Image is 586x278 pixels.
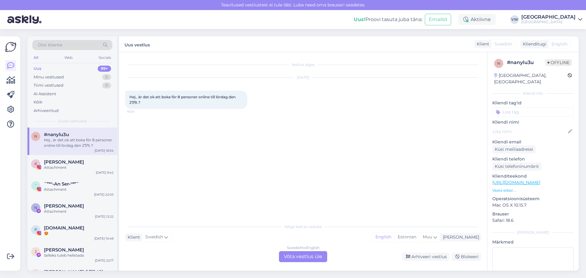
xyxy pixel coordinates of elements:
[5,41,16,53] img: Askly Logo
[44,203,84,209] span: Nele Grandberg
[125,62,481,67] div: Vestlus algas
[492,156,574,162] p: Kliendi telefon
[63,54,74,62] div: Web
[44,159,84,165] span: Katri Kägo
[492,180,540,185] a: [URL][DOMAIN_NAME]
[102,82,111,88] div: 0
[34,134,37,139] span: n
[125,40,150,48] label: Uus vestlus
[125,234,140,240] div: Klient
[97,54,112,62] div: Socials
[34,66,42,72] div: Uus
[492,91,574,96] div: Kliendi info
[102,74,111,80] div: 0
[34,205,37,210] span: N
[34,108,59,114] div: Arhiveeritud
[96,170,114,175] div: [DATE] 9:42
[354,16,422,23] div: Proovi tasuta juba täna:
[34,91,56,97] div: AI Assistent
[492,107,574,117] input: Lisa tag
[44,231,114,236] div: 😍
[44,181,79,187] span: ˜”*°•An Ser•°*”˜
[440,234,479,240] div: [PERSON_NAME]
[492,211,574,217] p: Brauser
[129,95,237,105] span: Hej , är det ok att boka för 8 personer online till lördag den 27/9..?
[44,247,84,253] span: Jaanika Aasav
[452,253,481,261] div: Blokeeri
[35,183,37,188] span: ˜
[145,234,163,240] span: Swedish
[44,209,114,214] div: Attachment
[521,20,576,24] div: [GEOGRAPHIC_DATA]
[494,72,568,85] div: [GEOGRAPHIC_DATA], [GEOGRAPHIC_DATA]
[425,14,451,25] button: Emailid
[44,137,114,148] div: Hej , är det ok att boka för 8 personer online till lördag den 27/9..?
[279,251,327,262] div: Võta vestlus üle
[35,249,37,254] span: J
[492,119,574,125] p: Kliendi nimi
[520,41,546,47] div: Klienditugi
[95,148,114,153] div: [DATE] 16:34
[402,253,449,261] div: Arhiveeri vestlus
[94,236,114,241] div: [DATE] 10:46
[521,15,576,20] div: [GEOGRAPHIC_DATA]
[44,165,114,170] div: Attachment
[492,196,574,202] p: Operatsioonisüsteem
[58,118,87,124] span: Uued vestlused
[492,188,574,193] p: Vaata edasi ...
[34,82,63,88] div: Tiimi vestlused
[507,59,545,66] div: # nanylu3u
[521,15,582,24] a: [GEOGRAPHIC_DATA][GEOGRAPHIC_DATA]
[125,75,481,80] div: [DATE]
[34,74,64,80] div: Minu vestlused
[94,192,114,197] div: [DATE] 22:05
[494,41,512,47] span: Swedish
[510,15,519,24] div: VW
[44,269,107,275] span: 𝐀𝐍𝐍𝐀-𝐋𝐈𝐈𝐒 𝐀𝐍𝐍𝐔𝐒
[492,162,541,171] div: Küsi telefoninumbrit
[287,245,320,251] div: Swedish to English
[44,225,84,231] span: Päevapraad.ee
[492,202,574,208] p: Mac OS X 10.15.7
[95,214,114,219] div: [DATE] 12:22
[552,41,567,47] span: English
[492,100,574,106] p: Kliendi tag'id
[492,239,574,245] p: Märkmed
[474,41,489,47] div: Klient
[492,230,574,235] div: [PERSON_NAME]
[44,253,114,258] div: Selleks tuleb helistada
[372,233,394,242] div: English
[95,258,114,263] div: [DATE] 22:17
[125,224,481,229] div: Valige keel ja vastake
[492,217,574,224] p: Safari 18.6
[493,128,567,135] input: Lisa nimi
[492,173,574,179] p: Klienditeekond
[394,233,419,242] div: Estonian
[497,61,500,66] span: n
[423,234,432,240] span: Muu
[32,54,39,62] div: All
[98,66,111,72] div: 99+
[127,109,150,114] span: 16:34
[44,132,69,137] span: #nanylu3u
[458,14,496,25] div: Aktiivne
[354,16,365,22] b: Uus!
[545,59,572,66] span: Offline
[34,227,37,232] span: P
[492,145,536,153] div: Küsi meiliaadressi
[38,42,62,48] span: Otsi kliente
[34,161,37,166] span: K
[44,187,114,192] div: Attachment
[492,139,574,145] p: Kliendi email
[34,99,42,105] div: Kõik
